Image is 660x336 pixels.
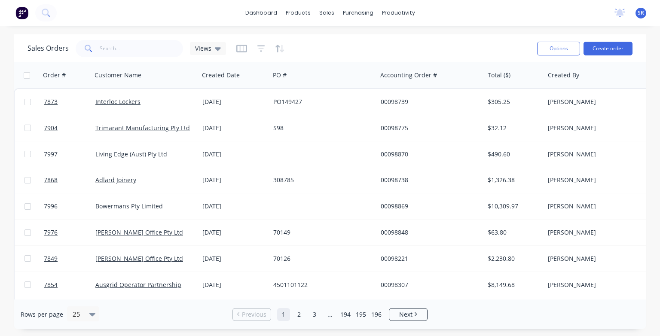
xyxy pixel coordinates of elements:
span: 7849 [44,254,58,263]
span: 7904 [44,124,58,132]
div: productivity [378,6,419,19]
div: 00098848 [381,228,476,237]
div: [PERSON_NAME] [548,124,643,132]
a: Ausgrid Operator Partnership [95,281,181,289]
span: Rows per page [21,310,63,319]
a: Page 2 [293,308,306,321]
a: Next page [389,310,427,319]
div: [DATE] [202,254,266,263]
a: Interloc Lockers [95,98,141,106]
div: PO149427 [273,98,369,106]
div: Customer Name [95,71,141,79]
span: Views [195,44,211,53]
a: Page 3 [308,308,321,321]
div: [PERSON_NAME] [548,150,643,159]
div: 00098221 [381,254,476,263]
a: Living Edge (Aust) Pty Ltd [95,150,167,158]
div: sales [315,6,339,19]
div: $490.60 [488,150,538,159]
div: S98 [273,124,369,132]
div: 00098775 [381,124,476,132]
div: [DATE] [202,150,266,159]
a: 7976 [44,220,95,245]
div: [PERSON_NAME] [548,176,643,184]
span: 7997 [44,150,58,159]
div: 00098870 [381,150,476,159]
a: Jump forward [324,308,336,321]
div: $8,149.68 [488,281,538,289]
a: 7849 [44,246,95,272]
div: 00098738 [381,176,476,184]
div: purchasing [339,6,378,19]
div: Accounting Order # [380,71,437,79]
div: $2,230.80 [488,254,538,263]
div: [PERSON_NAME] [548,228,643,237]
a: 7854 [44,272,95,298]
span: SR [638,9,644,17]
div: 70149 [273,228,369,237]
span: Previous [242,310,266,319]
div: Total ($) [488,71,510,79]
div: Order # [43,71,66,79]
a: Previous page [233,310,271,319]
a: Trimarant Manufacturing Pty Ltd [95,124,190,132]
div: [PERSON_NAME] [548,98,643,106]
div: PO # [273,71,287,79]
a: 7873 [44,89,95,115]
a: Page 1 is your current page [277,308,290,321]
div: 308785 [273,176,369,184]
div: Created By [548,71,579,79]
a: [PERSON_NAME] Office Pty Ltd [95,254,183,263]
div: 00098739 [381,98,476,106]
a: dashboard [241,6,281,19]
a: 7868 [44,167,95,193]
button: Options [537,42,580,55]
span: Next [399,310,412,319]
img: Factory [15,6,28,19]
div: [PERSON_NAME] [548,254,643,263]
div: 00098307 [381,281,476,289]
div: [PERSON_NAME] [548,281,643,289]
span: 7873 [44,98,58,106]
a: Page 196 [370,308,383,321]
div: $63.80 [488,228,538,237]
a: 7996 [44,193,95,219]
div: [DATE] [202,228,266,237]
a: 7997 [44,141,95,167]
div: $1,326.38 [488,176,538,184]
a: Bowermans Pty Limited [95,202,163,210]
div: 4501101122 [273,281,369,289]
div: [DATE] [202,202,266,211]
h1: Sales Orders [27,44,69,52]
div: [DATE] [202,124,266,132]
span: 7996 [44,202,58,211]
div: products [281,6,315,19]
a: Adlard Joinery [95,176,136,184]
ul: Pagination [229,308,431,321]
a: [PERSON_NAME] Office Pty Ltd [95,228,183,236]
div: [PERSON_NAME] [548,202,643,211]
div: Created Date [202,71,240,79]
div: $10,309.97 [488,202,538,211]
button: Create order [584,42,632,55]
div: $305.25 [488,98,538,106]
span: 7854 [44,281,58,289]
a: Page 195 [354,308,367,321]
div: $32.12 [488,124,538,132]
span: 7868 [44,176,58,184]
span: 7976 [44,228,58,237]
div: [DATE] [202,176,266,184]
input: Search... [100,40,183,57]
a: 7969 [44,298,95,324]
div: [DATE] [202,281,266,289]
div: [DATE] [202,98,266,106]
a: Page 194 [339,308,352,321]
div: 00098869 [381,202,476,211]
a: 7904 [44,115,95,141]
div: 70126 [273,254,369,263]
